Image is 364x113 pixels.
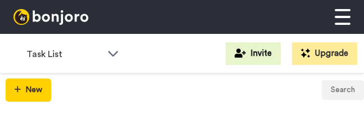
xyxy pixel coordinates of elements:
span: Task List [26,47,102,61]
button: Upgrade [292,42,357,65]
img: menu-white.svg [335,9,350,25]
button: New [6,79,51,102]
button: Search [322,80,364,101]
img: bj-logo-header-white.svg [14,9,88,25]
button: Invite [226,42,281,65]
